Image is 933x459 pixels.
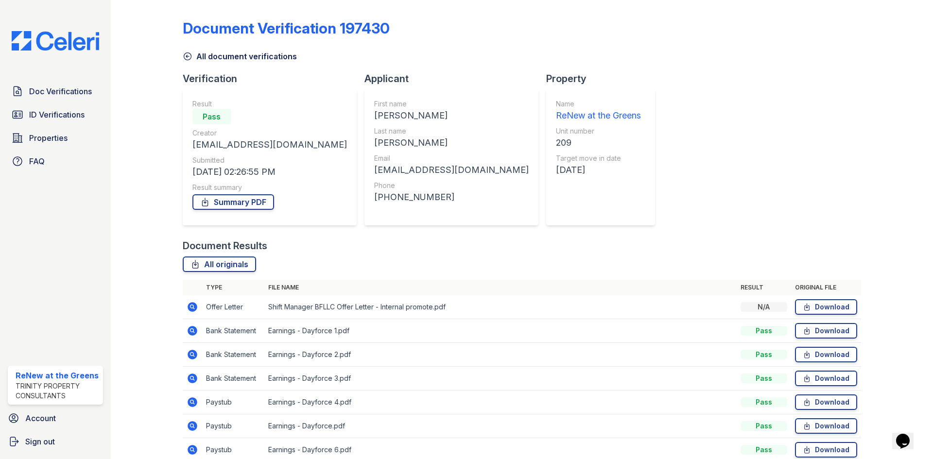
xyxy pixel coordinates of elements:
a: All document verifications [183,51,297,62]
th: Type [202,280,264,295]
div: Unit number [556,126,641,136]
div: Result [192,99,347,109]
td: Earnings - Dayforce 2.pdf [264,343,737,367]
span: Sign out [25,436,55,447]
div: [EMAIL_ADDRESS][DOMAIN_NAME] [192,138,347,152]
td: Bank Statement [202,343,264,367]
div: [DATE] 02:26:55 PM [192,165,347,179]
div: Document Verification 197430 [183,19,390,37]
a: Name ReNew at the Greens [556,99,641,122]
div: Submitted [192,155,347,165]
td: Earnings - Dayforce.pdf [264,414,737,438]
div: Trinity Property Consultants [16,381,99,401]
a: ID Verifications [8,105,103,124]
div: Email [374,153,529,163]
div: [DATE] [556,163,641,177]
div: N/A [741,302,787,312]
div: Property [546,72,663,85]
a: All originals [183,256,256,272]
div: Phone [374,181,529,190]
td: Earnings - Dayforce 1.pdf [264,319,737,343]
td: Paystub [202,391,264,414]
a: Properties [8,128,103,148]
a: Download [795,347,857,362]
div: Verification [183,72,364,85]
td: Offer Letter [202,295,264,319]
td: Bank Statement [202,319,264,343]
div: Pass [741,421,787,431]
img: CE_Logo_Blue-a8612792a0a2168367f1c8372b55b34899dd931a85d93a1a3d3e32e68fde9ad4.png [4,31,107,51]
div: ReNew at the Greens [16,370,99,381]
span: Properties [29,132,68,144]
div: Applicant [364,72,546,85]
a: Summary PDF [192,194,274,210]
a: Account [4,408,107,428]
td: Paystub [202,414,264,438]
th: File name [264,280,737,295]
div: Document Results [183,239,267,253]
a: Download [795,394,857,410]
div: 209 [556,136,641,150]
div: ReNew at the Greens [556,109,641,122]
span: Doc Verifications [29,85,92,97]
div: Target move in date [556,153,641,163]
div: [PERSON_NAME] [374,109,529,122]
th: Result [737,280,791,295]
span: Account [25,412,56,424]
div: Creator [192,128,347,138]
div: Pass [741,326,787,336]
div: Last name [374,126,529,136]
a: FAQ [8,152,103,171]
div: [PERSON_NAME] [374,136,529,150]
div: Name [556,99,641,109]
td: Shift Manager BFLLC Offer Letter - Internal promote.pdf [264,295,737,319]
td: Bank Statement [202,367,264,391]
th: Original file [791,280,861,295]
div: [EMAIL_ADDRESS][DOMAIN_NAME] [374,163,529,177]
span: FAQ [29,155,45,167]
a: Download [795,418,857,434]
a: Sign out [4,432,107,451]
div: First name [374,99,529,109]
a: Download [795,323,857,339]
td: Earnings - Dayforce 3.pdf [264,367,737,391]
span: ID Verifications [29,109,85,120]
td: Earnings - Dayforce 4.pdf [264,391,737,414]
div: Pass [192,109,231,124]
div: [PHONE_NUMBER] [374,190,529,204]
div: Pass [741,374,787,383]
div: Result summary [192,183,347,192]
a: Download [795,442,857,458]
div: Pass [741,350,787,359]
a: Download [795,299,857,315]
a: Doc Verifications [8,82,103,101]
a: Download [795,371,857,386]
div: Pass [741,445,787,455]
div: Pass [741,397,787,407]
iframe: chat widget [892,420,923,449]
